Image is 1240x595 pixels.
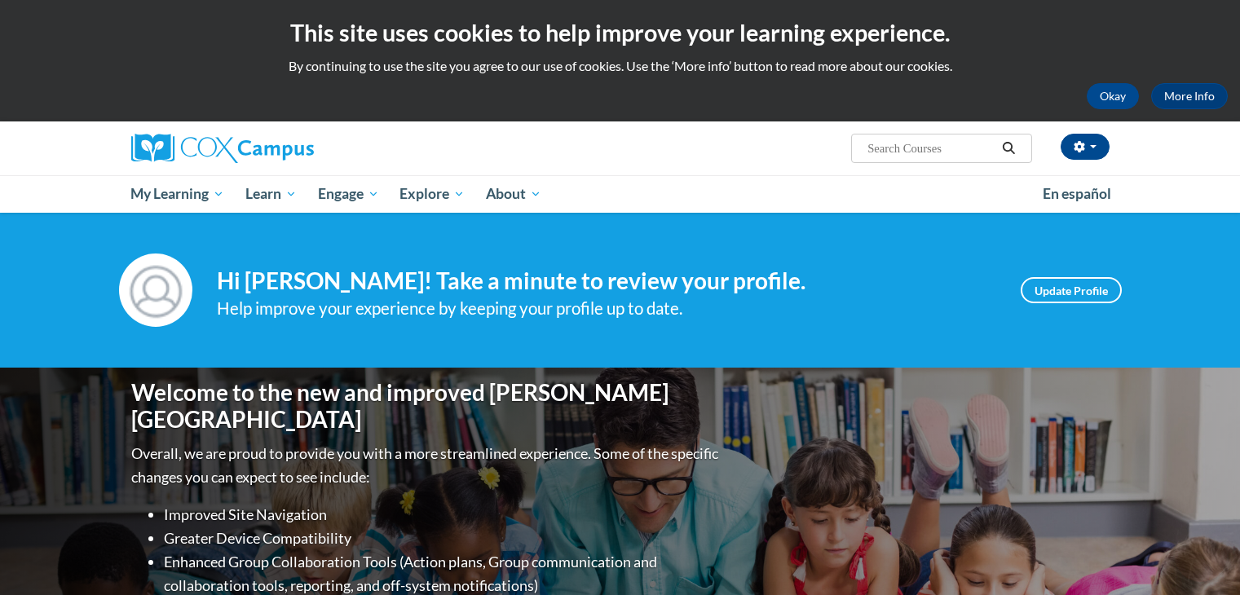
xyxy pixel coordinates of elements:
[164,503,722,527] li: Improved Site Navigation
[866,139,996,158] input: Search Courses
[1032,177,1122,211] a: En español
[235,175,307,213] a: Learn
[1043,185,1111,202] span: En español
[389,175,475,213] a: Explore
[307,175,390,213] a: Engage
[475,175,552,213] a: About
[1087,83,1139,109] button: Okay
[121,175,236,213] a: My Learning
[130,184,224,204] span: My Learning
[1061,134,1110,160] button: Account Settings
[1175,530,1227,582] iframe: Button to launch messaging window
[245,184,297,204] span: Learn
[119,253,192,327] img: Profile Image
[12,57,1228,75] p: By continuing to use the site you agree to our use of cookies. Use the ‘More info’ button to read...
[131,134,441,163] a: Cox Campus
[486,184,541,204] span: About
[318,184,379,204] span: Engage
[1021,277,1122,303] a: Update Profile
[399,184,465,204] span: Explore
[1151,83,1228,109] a: More Info
[107,175,1134,213] div: Main menu
[131,379,722,434] h1: Welcome to the new and improved [PERSON_NAME][GEOGRAPHIC_DATA]
[217,295,996,322] div: Help improve your experience by keeping your profile up to date.
[131,442,722,489] p: Overall, we are proud to provide you with a more streamlined experience. Some of the specific cha...
[131,134,314,163] img: Cox Campus
[217,267,996,295] h4: Hi [PERSON_NAME]! Take a minute to review your profile.
[164,527,722,550] li: Greater Device Compatibility
[996,139,1021,158] button: Search
[12,16,1228,49] h2: This site uses cookies to help improve your learning experience.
